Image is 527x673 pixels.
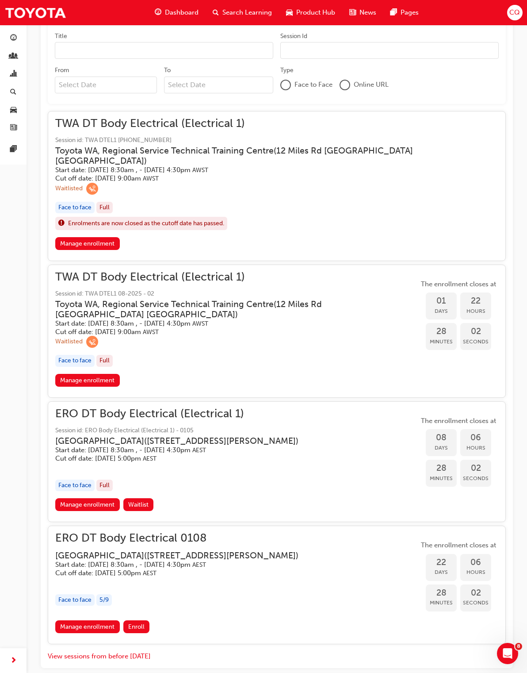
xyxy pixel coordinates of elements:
span: chart-icon [10,70,17,78]
div: Type [280,66,294,75]
span: 02 [460,463,491,473]
h3: Toyota WA, Regional Service Technical Training Centre ( 12 Miles Rd [GEOGRAPHIC_DATA] [GEOGRAPHIC... [55,299,405,320]
a: Manage enrollment [55,374,120,387]
span: Waitlist [128,501,149,508]
span: 22 [460,296,491,306]
span: Face to Face [294,80,332,90]
h3: [GEOGRAPHIC_DATA] ( [STREET_ADDRESS][PERSON_NAME] ) [55,436,298,446]
span: Australian Western Standard Time AWST [143,328,159,336]
span: News [359,8,376,18]
span: guage-icon [155,7,161,18]
h5: Cut off date: [DATE] 9:00am [55,174,484,183]
span: next-icon [10,655,17,666]
a: pages-iconPages [383,4,426,22]
span: search-icon [10,88,16,96]
span: Minutes [426,473,457,484]
input: Title [55,42,273,59]
span: people-icon [10,53,17,61]
span: Australian Western Standard Time AWST [192,320,208,327]
span: CQ [509,8,520,18]
span: Dashboard [165,8,199,18]
a: Manage enrollment [55,237,120,250]
div: Face to face [55,594,95,606]
h3: [GEOGRAPHIC_DATA] ( [STREET_ADDRESS][PERSON_NAME] ) [55,550,298,561]
span: 08 [426,433,457,443]
button: CQ [507,5,523,20]
h5: Cut off date: [DATE] 5:00pm [55,569,298,577]
h5: Cut off date: [DATE] 5:00pm [55,454,298,463]
span: 8 [515,643,522,650]
span: TWA DT Body Electrical (Electrical 1) [55,272,419,282]
button: Waitlist [123,498,154,511]
h5: Cut off date: [DATE] 9:00am [55,328,405,336]
span: 06 [460,558,491,568]
span: 22 [426,558,457,568]
div: Session Id [280,32,307,41]
span: learningRecordVerb_WAITLIST-icon [86,336,98,348]
span: The enrollment closes at [419,279,498,289]
a: search-iconSearch Learning [206,4,279,22]
input: To [164,77,273,93]
span: Days [426,567,457,577]
img: Trak [4,3,66,23]
h5: Start date: [DATE] 8:30am , - [DATE] 4:30pm [55,166,484,174]
button: View sessions from before [DATE] [48,651,151,661]
span: 02 [460,588,491,598]
iframe: Intercom live chat [497,643,518,664]
div: Full [96,202,113,214]
span: Enroll [128,623,145,631]
span: Hours [460,443,491,453]
span: Product Hub [296,8,335,18]
span: 06 [460,433,491,443]
input: Session Id [280,42,499,59]
div: Full [96,355,113,367]
span: The enrollment closes at [419,540,498,550]
div: Face to face [55,355,95,367]
span: Australian Western Standard Time AWST [192,166,208,174]
button: ERO DT Body Electrical (Electrical 1)Session id: ERO Body Electrical (Electrical 1) - 0105[GEOGRA... [55,409,498,515]
span: Online URL [354,80,389,90]
span: Search Learning [222,8,272,18]
span: Australian Eastern Standard Time AEST [143,455,157,462]
button: ERO DT Body Electrical 0108[GEOGRAPHIC_DATA]([STREET_ADDRESS][PERSON_NAME])Start date: [DATE] 8:3... [55,533,498,637]
input: From [55,77,157,93]
span: Session id: TWA DTEL1 08-2025 - 02 [55,289,419,299]
span: ERO DT Body Electrical (Electrical 1) [55,409,313,419]
div: Face to face [55,480,95,492]
span: pages-icon [390,7,397,18]
button: TWA DT Body Electrical (Electrical 1)Session id: TWA DTEL1 [PHONE_NUMBER]Toyota WA, Regional Serv... [55,119,498,254]
span: ERO DT Body Electrical 0108 [55,533,313,543]
span: Session id: TWA DTEL1 [PHONE_NUMBER] [55,135,498,146]
div: To [164,66,171,75]
span: Australian Eastern Standard Time AEST [192,561,206,569]
span: Days [426,306,457,316]
h3: Toyota WA, Regional Service Technical Training Centre ( 12 Miles Rd [GEOGRAPHIC_DATA] [GEOGRAPHIC... [55,146,484,166]
span: Hours [460,306,491,316]
h5: Start date: [DATE] 8:30am , - [DATE] 4:30pm [55,561,298,569]
span: news-icon [10,124,17,132]
span: Australian Eastern Standard Time AEST [143,569,157,577]
span: Minutes [426,598,457,608]
button: TWA DT Body Electrical (Electrical 1)Session id: TWA DTEL1 08-2025 - 02Toyota WA, Regional Servic... [55,272,498,390]
span: car-icon [286,7,293,18]
span: search-icon [213,7,219,18]
span: pages-icon [10,146,17,154]
span: Australian Eastern Standard Time AEST [192,446,206,454]
span: The enrollment closes at [419,416,498,426]
span: Australian Western Standard Time AWST [143,175,159,182]
a: Manage enrollment [55,498,120,511]
span: Hours [460,567,491,577]
span: Seconds [460,598,491,608]
a: news-iconNews [342,4,383,22]
span: Days [426,443,457,453]
span: exclaim-icon [58,218,65,229]
span: 28 [426,588,457,598]
span: news-icon [349,7,356,18]
span: 02 [460,327,491,337]
span: Enrolments are now closed as the cutoff date has passed. [68,219,224,229]
span: Minutes [426,337,457,347]
h5: Start date: [DATE] 8:30am , - [DATE] 4:30pm [55,446,298,454]
button: Enroll [123,620,150,633]
span: Pages [401,8,419,18]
